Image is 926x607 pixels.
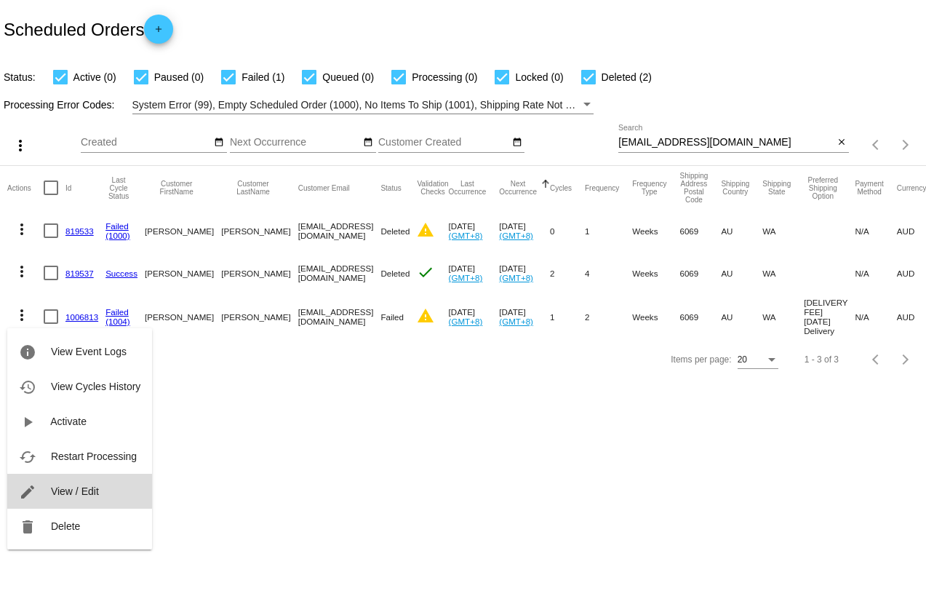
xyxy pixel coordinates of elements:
span: View Event Logs [51,346,127,357]
span: Delete [51,520,80,532]
span: View Cycles History [51,381,140,392]
span: View / Edit [51,485,99,497]
mat-icon: info [19,344,36,361]
mat-icon: play_arrow [19,413,36,431]
span: Activate [50,416,87,427]
mat-icon: history [19,378,36,396]
mat-icon: edit [19,483,36,501]
mat-icon: cached [19,448,36,466]
mat-icon: delete [19,518,36,536]
span: Restart Processing [51,451,137,462]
